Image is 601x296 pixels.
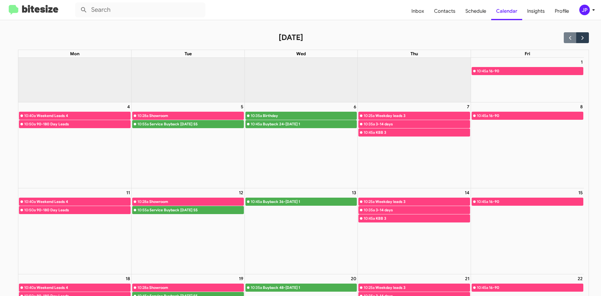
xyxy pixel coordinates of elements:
[580,58,584,66] a: August 1, 2025
[376,121,470,127] div: 3-14 days
[358,102,471,188] td: August 7, 2025
[358,188,471,274] td: August 14, 2025
[24,199,36,205] div: 10:40a
[364,121,375,127] div: 10:35a
[576,32,589,43] button: Next month
[251,121,262,127] div: 10:45a
[132,102,245,188] td: August 5, 2025
[489,285,583,291] div: 16-90
[489,68,583,74] div: 16-90
[126,102,131,111] a: August 4, 2025
[263,199,357,205] div: Buyback 36-[DATE] 1
[279,33,303,43] h2: [DATE]
[37,199,130,205] div: Weekend Leads 4
[471,58,584,102] td: August 1, 2025
[466,102,471,111] a: August 7, 2025
[24,121,36,127] div: 10:50a
[24,113,36,119] div: 10:40a
[75,2,205,17] input: Search
[295,50,307,57] a: Wednesday
[409,50,419,57] a: Thursday
[364,207,375,213] div: 10:35a
[376,129,470,136] div: KBB 3
[464,274,471,283] a: August 21, 2025
[364,215,375,222] div: 10:45a
[523,50,531,57] a: Friday
[124,274,131,283] a: August 18, 2025
[125,188,131,197] a: August 11, 2025
[477,113,488,119] div: 10:45a
[132,188,245,274] td: August 12, 2025
[522,2,550,20] a: Insights
[364,199,375,205] div: 10:25a
[244,102,358,188] td: August 6, 2025
[183,50,193,57] a: Tuesday
[576,274,584,283] a: August 22, 2025
[251,113,262,119] div: 10:35a
[18,102,132,188] td: August 4, 2025
[550,2,574,20] a: Profile
[37,113,130,119] div: Weekend Leads 4
[429,2,460,20] a: Contacts
[351,188,357,197] a: August 13, 2025
[244,188,358,274] td: August 13, 2025
[150,121,244,127] div: Service Buyback [DATE] SS
[364,113,375,119] div: 10:25a
[574,5,594,15] button: JP
[137,113,148,119] div: 10:28a
[238,188,244,197] a: August 12, 2025
[477,199,488,205] div: 10:45a
[375,113,470,119] div: Weekday leads 3
[579,102,584,111] a: August 8, 2025
[471,188,584,274] td: August 15, 2025
[579,5,590,15] div: JP
[69,50,81,57] a: Monday
[406,2,429,20] a: Inbox
[37,207,130,213] div: 90-180 Day Leads
[137,199,148,205] div: 10:28a
[375,199,470,205] div: Weekday leads 3
[263,285,357,291] div: Buyback 48-[DATE] 1
[489,113,583,119] div: 16-90
[150,207,244,213] div: Service Buyback [DATE] SS
[37,121,130,127] div: 90-180 Day Leads
[263,121,357,127] div: Buyback 24-[DATE] 1
[24,207,36,213] div: 10:50a
[149,199,244,205] div: Showroom
[149,113,244,119] div: Showroom
[375,285,470,291] div: Weekday leads 3
[489,199,583,205] div: 16-90
[137,121,149,127] div: 10:55a
[477,285,488,291] div: 10:45a
[263,113,357,119] div: Birthday
[364,129,375,136] div: 10:45a
[460,2,491,20] a: Schedule
[471,102,584,188] td: August 8, 2025
[137,207,149,213] div: 10:55a
[564,32,576,43] button: Previous month
[251,285,262,291] div: 10:35a
[238,274,244,283] a: August 19, 2025
[577,188,584,197] a: August 15, 2025
[137,285,148,291] div: 10:28a
[376,215,470,222] div: KBB 3
[251,199,262,205] div: 10:45a
[491,2,522,20] a: Calendar
[364,285,375,291] div: 10:25a
[37,285,130,291] div: Weekend Leads 4
[18,188,132,274] td: August 11, 2025
[149,285,244,291] div: Showroom
[464,188,471,197] a: August 14, 2025
[376,207,470,213] div: 3-14 days
[477,68,488,74] div: 10:45a
[352,102,357,111] a: August 6, 2025
[350,274,357,283] a: August 20, 2025
[240,102,244,111] a: August 5, 2025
